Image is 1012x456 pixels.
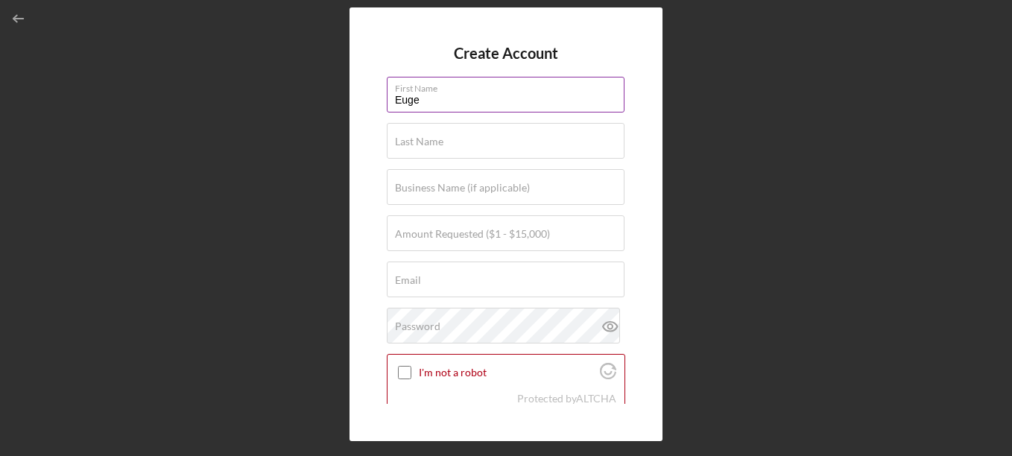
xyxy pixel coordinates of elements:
[576,392,616,405] a: Visit Altcha.org
[454,45,558,62] h4: Create Account
[395,228,550,240] label: Amount Requested ($1 - $15,000)
[395,320,440,332] label: Password
[517,393,616,405] div: Protected by
[395,77,624,94] label: First Name
[395,182,530,194] label: Business Name (if applicable)
[395,136,443,148] label: Last Name
[419,367,595,379] label: I'm not a robot
[600,369,616,381] a: Visit Altcha.org
[395,274,421,286] label: Email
